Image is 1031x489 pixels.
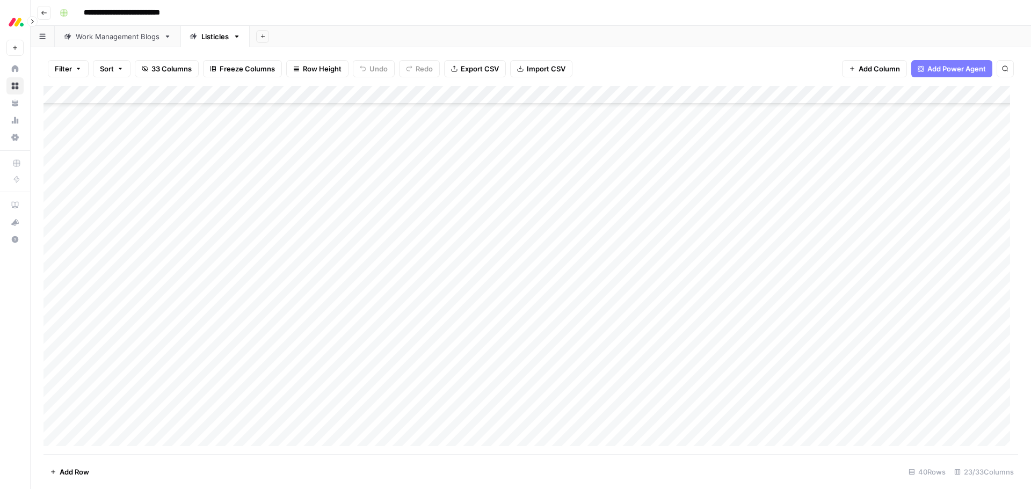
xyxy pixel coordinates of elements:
button: Import CSV [510,60,572,77]
span: Add Column [859,63,900,74]
span: Freeze Columns [220,63,275,74]
div: What's new? [7,214,23,230]
button: Freeze Columns [203,60,282,77]
span: Row Height [303,63,342,74]
a: Usage [6,112,24,129]
div: Listicles [201,31,229,42]
a: Work Management Blogs [55,26,180,47]
a: Home [6,60,24,77]
button: Add Column [842,60,907,77]
span: Filter [55,63,72,74]
button: Sort [93,60,130,77]
button: Add Power Agent [911,60,992,77]
button: 33 Columns [135,60,199,77]
span: Import CSV [527,63,565,74]
span: Redo [416,63,433,74]
button: Undo [353,60,395,77]
span: 33 Columns [151,63,192,74]
img: Monday.com Logo [6,12,26,32]
a: Your Data [6,94,24,112]
div: 40 Rows [904,463,950,480]
button: Row Height [286,60,348,77]
div: Work Management Blogs [76,31,159,42]
button: Redo [399,60,440,77]
button: Export CSV [444,60,506,77]
a: AirOps Academy [6,196,24,214]
button: Help + Support [6,231,24,248]
a: Listicles [180,26,250,47]
span: Undo [369,63,388,74]
button: Workspace: Monday.com [6,9,24,35]
a: Settings [6,129,24,146]
a: Browse [6,77,24,94]
span: Add Power Agent [927,63,986,74]
span: Add Row [60,466,89,477]
span: Export CSV [461,63,499,74]
div: 23/33 Columns [950,463,1018,480]
button: Add Row [43,463,96,480]
button: What's new? [6,214,24,231]
span: Sort [100,63,114,74]
button: Filter [48,60,89,77]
